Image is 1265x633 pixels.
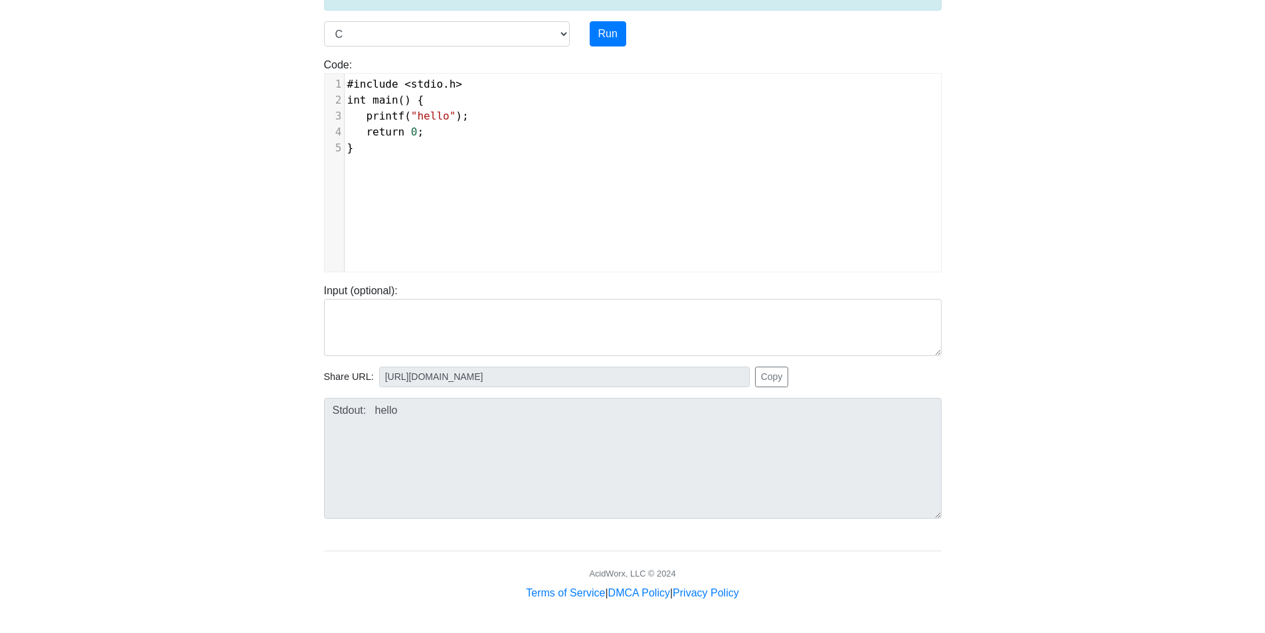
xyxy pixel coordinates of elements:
[347,78,398,90] span: #include
[673,587,739,598] a: Privacy Policy
[314,283,952,356] div: Input (optional):
[347,141,354,154] span: }
[411,78,443,90] span: stdio
[373,94,398,106] span: main
[324,370,374,385] span: Share URL:
[608,587,670,598] a: DMCA Policy
[411,126,418,138] span: 0
[526,585,738,601] div: | |
[755,367,789,387] button: Copy
[379,367,750,387] input: No share available yet
[314,57,952,272] div: Code:
[589,567,675,580] div: AcidWorx, LLC © 2024
[526,587,605,598] a: Terms of Service
[366,110,404,122] span: printf
[450,78,456,90] span: h
[347,78,463,90] span: .
[347,94,367,106] span: int
[347,94,424,106] span: () {
[347,126,424,138] span: ;
[404,78,411,90] span: <
[325,124,344,140] div: 4
[325,92,344,108] div: 2
[325,76,344,92] div: 1
[411,110,456,122] span: "hello"
[366,126,404,138] span: return
[590,21,626,46] button: Run
[325,140,344,156] div: 5
[456,78,462,90] span: >
[347,110,469,122] span: ( );
[325,108,344,124] div: 3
